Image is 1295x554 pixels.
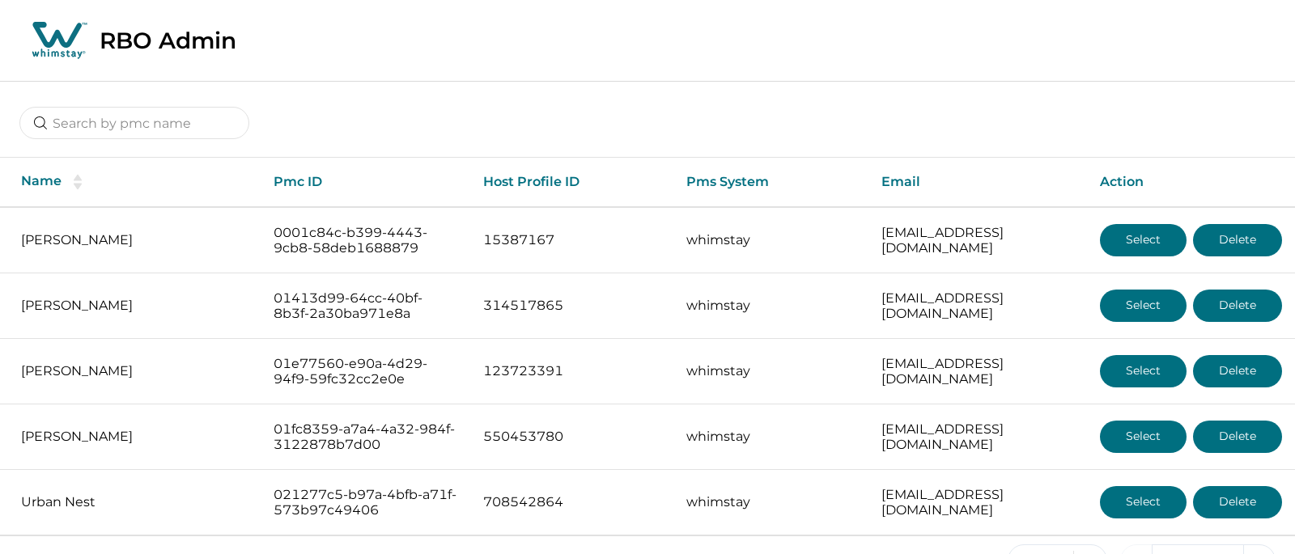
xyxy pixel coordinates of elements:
th: Host Profile ID [470,158,673,207]
p: 15387167 [483,232,660,248]
p: [PERSON_NAME] [21,363,248,379]
p: 550453780 [483,429,660,445]
button: Select [1100,355,1187,387]
p: [EMAIL_ADDRESS][DOMAIN_NAME] [881,290,1074,322]
p: [PERSON_NAME] [21,429,248,445]
th: Pmc ID [261,158,470,207]
p: RBO Admin [100,27,236,54]
p: 021277c5-b97a-4bfb-a71f-573b97c49406 [274,487,457,518]
p: whimstay [686,232,856,248]
p: [EMAIL_ADDRESS][DOMAIN_NAME] [881,421,1074,453]
button: sorting [62,174,94,190]
p: [EMAIL_ADDRESS][DOMAIN_NAME] [881,356,1074,387]
button: Delete [1193,486,1282,518]
p: 01e77560-e90a-4d29-94f9-59fc32cc2e0e [274,356,457,387]
p: whimstay [686,494,856,510]
p: 708542864 [483,494,660,510]
p: 314517865 [483,298,660,314]
p: Urban Nest [21,494,248,510]
p: whimstay [686,298,856,314]
p: [EMAIL_ADDRESS][DOMAIN_NAME] [881,487,1074,518]
button: Select [1100,486,1187,518]
p: 0001c84c-b399-4443-9cb8-58deb1688879 [274,225,457,256]
p: 01413d99-64cc-40bf-8b3f-2a30ba971e8a [274,290,457,322]
th: Email [868,158,1087,207]
p: [EMAIL_ADDRESS][DOMAIN_NAME] [881,225,1074,256]
button: Select [1100,421,1187,453]
button: Delete [1193,355,1282,387]
th: Pms System [673,158,868,207]
p: whimstay [686,363,856,379]
p: 123723391 [483,363,660,379]
th: Action [1087,158,1295,207]
p: [PERSON_NAME] [21,298,248,314]
input: Search by pmc name [19,107,249,139]
p: [PERSON_NAME] [21,232,248,248]
button: Delete [1193,421,1282,453]
p: whimstay [686,429,856,445]
button: Delete [1193,290,1282,322]
p: 01fc8359-a7a4-4a32-984f-3122878b7d00 [274,421,457,453]
button: Delete [1193,224,1282,256]
button: Select [1100,290,1187,322]
button: Select [1100,224,1187,256]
